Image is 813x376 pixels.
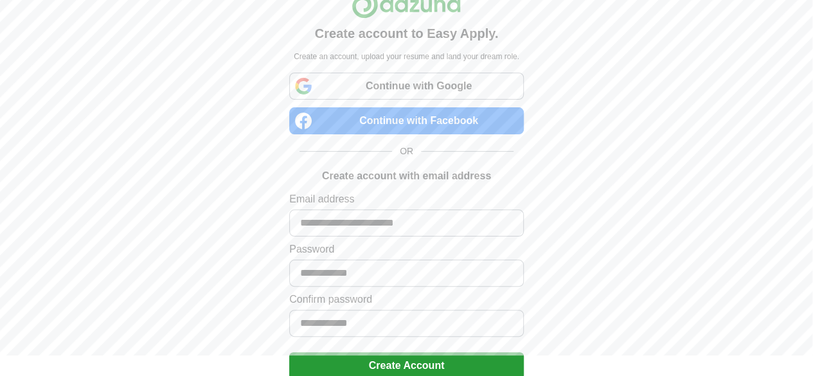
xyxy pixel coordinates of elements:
h1: Create account with email address [322,168,491,184]
h1: Create account to Easy Apply. [315,24,499,43]
label: Confirm password [289,292,524,307]
p: Create an account, upload your resume and land your dream role. [292,51,521,62]
span: OR [392,145,421,158]
a: Continue with Facebook [289,107,524,134]
label: Email address [289,192,524,207]
a: Continue with Google [289,73,524,100]
label: Password [289,242,524,257]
